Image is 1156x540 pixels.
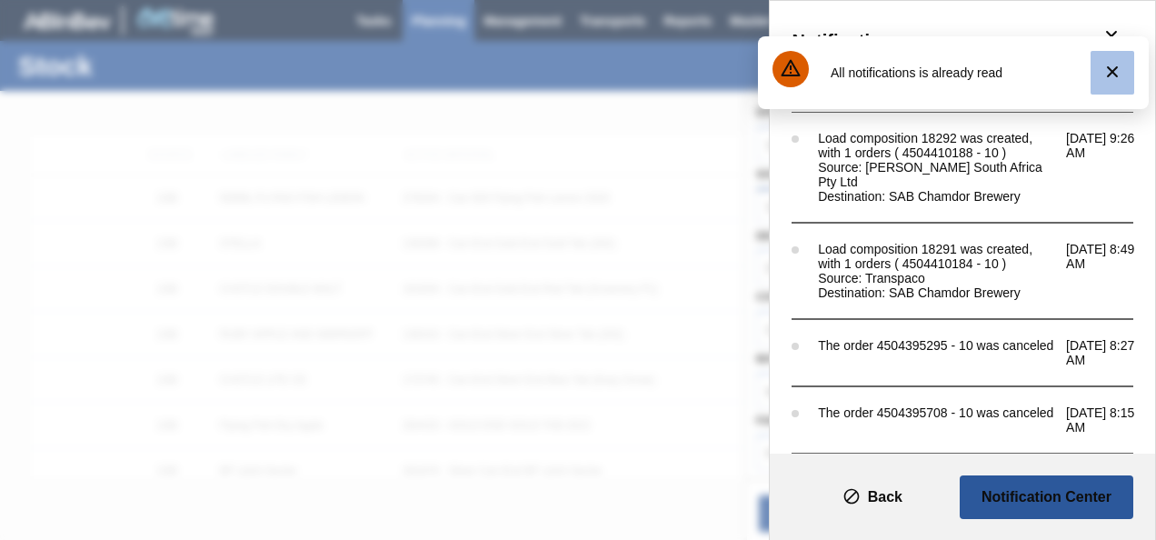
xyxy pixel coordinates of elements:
[818,189,1057,204] div: Destination: SAB Chamdor Brewery
[1066,131,1151,204] span: [DATE] 9:26 AM
[818,338,1057,353] div: The order 4504395295 - 10 was canceled
[818,131,1057,160] div: Load composition 18292 was created, with 1 orders ( 4504410188 - 10 )
[1066,405,1151,435] span: [DATE] 8:15 AM
[818,405,1057,420] div: The order 4504395708 - 10 was canceled
[1066,242,1151,300] span: [DATE] 8:49 AM
[818,242,1057,271] div: Load composition 18291 was created, with 1 orders ( 4504410184 - 10 )
[818,160,1057,189] div: Source: [PERSON_NAME] South Africa Pty Ltd
[818,271,1057,285] div: Source: Transpaco
[818,285,1057,300] div: Destination: SAB Chamdor Brewery
[1066,338,1151,367] span: [DATE] 8:27 AM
